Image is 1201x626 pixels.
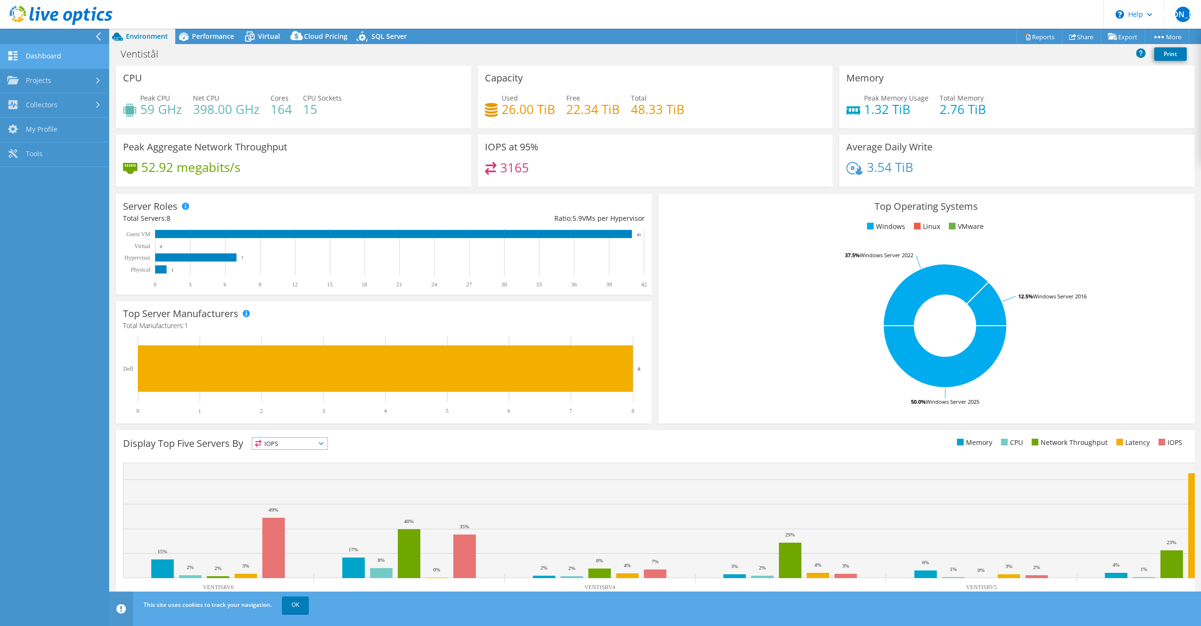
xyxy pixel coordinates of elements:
tspan: 12.5% [1018,293,1033,300]
h4: 164 [270,104,292,114]
h4: Total Manufacturers: [123,320,644,331]
span: Virtual [258,32,280,41]
text: 1% [950,566,957,572]
tspan: 50.0% [911,398,926,405]
text: 6 [507,408,510,414]
h3: Average Daily Write [846,142,932,152]
tspan: Windows Server 2016 [1033,293,1087,300]
a: OK [282,596,309,614]
text: VENTISRV4 [584,584,615,591]
tspan: Windows Server 2022 [860,251,913,259]
h3: Capacity [485,73,523,83]
text: 3% [731,563,738,569]
text: 15 [327,281,333,288]
a: Share [1062,29,1101,44]
text: VENTISRV5 [966,584,997,591]
text: 17% [348,546,358,552]
text: 21 [396,281,402,288]
text: 7 [569,408,572,414]
text: 3% [842,563,849,569]
text: 1 [198,408,201,414]
span: [PERSON_NAME] [1175,7,1190,22]
a: More [1145,29,1189,44]
h3: Server Roles [123,201,178,212]
text: 0% [977,567,985,573]
h4: 22.34 TiB [566,104,620,114]
li: Network Throughput [1029,437,1108,448]
text: 1 [171,268,174,273]
text: 40% [404,518,414,524]
svg: \n [1115,10,1124,19]
div: Ratio: VMs per Hypervisor [384,213,645,224]
h4: 2.76 TiB [940,104,986,114]
text: 2% [1033,564,1040,570]
text: 2% [214,565,222,571]
li: VMware [946,221,984,232]
span: 5.9 [572,214,582,223]
text: 8 [638,366,640,372]
text: 18 [361,281,367,288]
span: Used [502,93,518,102]
h3: Top Server Manufacturers [123,308,238,319]
text: 2% [540,565,548,570]
text: 1% [1140,566,1147,572]
span: Performance [192,32,234,41]
h3: Peak Aggregate Network Throughput [123,142,287,152]
span: Cores [270,93,289,102]
span: Free [566,93,580,102]
h4: 3165 [500,162,529,173]
text: 4% [624,562,631,568]
span: CPU Sockets [303,93,342,102]
h4: 3.54 TiB [866,162,913,172]
text: 3 [322,408,325,414]
span: 1 [184,321,188,330]
text: 8 [631,408,634,414]
span: SQL Server [371,32,407,41]
a: Reports [1016,29,1062,44]
li: Memory [954,437,992,448]
text: 41 [637,232,641,237]
text: 0 [160,244,162,249]
text: 4% [814,562,821,568]
h3: Top Operating Systems [665,201,1187,212]
text: 5 [446,408,449,414]
text: 30 [501,281,507,288]
text: 6 [224,281,226,288]
text: 39 [606,281,612,288]
li: IOPS [1156,437,1182,448]
text: 27 [466,281,472,288]
text: 3% [1005,563,1012,569]
span: IOPS [252,438,327,449]
text: 2% [759,565,766,570]
text: 15% [157,548,167,554]
span: Peak CPU [140,93,170,102]
span: Total [631,93,647,102]
text: Virtual [135,243,151,250]
text: 3 [189,281,191,288]
span: Net CPU [193,93,219,102]
text: Guest VM [126,231,150,238]
li: Linux [911,221,940,232]
span: Peak Memory Usage [864,93,929,102]
h4: 59 GHz [140,104,182,114]
text: 2% [187,564,194,570]
span: Environment [126,32,168,41]
text: 8% [596,558,603,563]
text: 7 [241,256,244,261]
text: 35% [460,524,469,529]
text: 4% [1112,562,1120,568]
text: 0 [136,408,139,414]
span: Cloud Pricing [304,32,348,41]
text: 0% [433,567,440,572]
text: 2 [260,408,263,414]
h3: CPU [123,73,142,83]
text: 12 [292,281,298,288]
text: 3% [242,563,249,569]
a: Print [1154,47,1187,61]
text: 7% [651,558,659,564]
text: 23% [1167,539,1176,545]
h1: Ventistål [116,49,173,59]
text: Physical [131,266,150,273]
text: 42 [641,281,647,288]
h4: 52.92 megabits/s [141,162,240,172]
